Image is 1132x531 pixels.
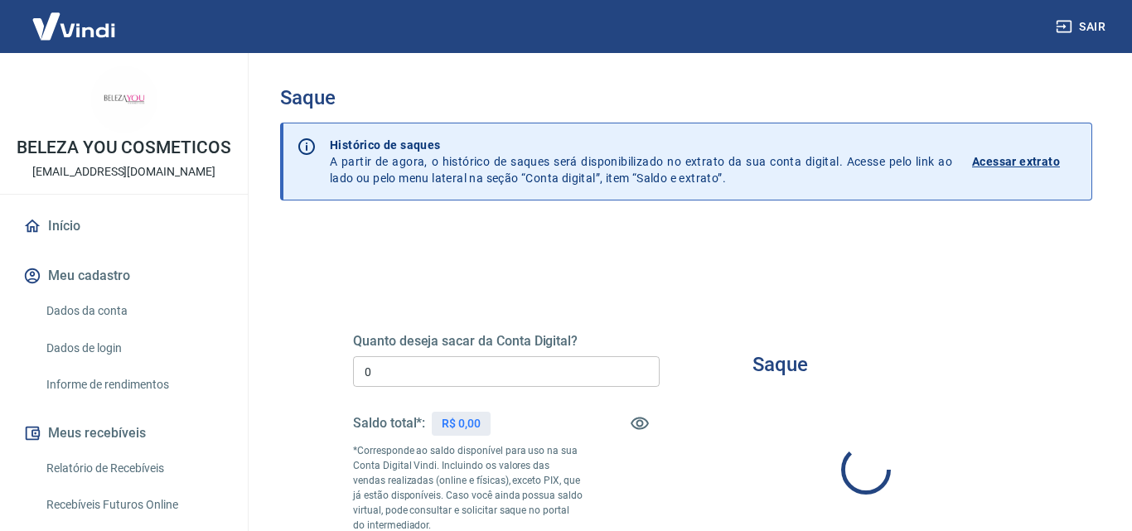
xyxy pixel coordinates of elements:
a: Dados de login [40,331,228,365]
p: A partir de agora, o histórico de saques será disponibilizado no extrato da sua conta digital. Ac... [330,137,952,186]
img: 5137f091-140f-47fc-8a8b-9c17f429ecbc.jpeg [91,66,157,133]
p: [EMAIL_ADDRESS][DOMAIN_NAME] [32,163,215,181]
p: BELEZA YOU COSMETICOS [17,139,231,157]
p: R$ 0,00 [442,415,481,432]
h3: Saque [280,86,1092,109]
a: Informe de rendimentos [40,368,228,402]
p: Acessar extrato [972,153,1060,170]
button: Meu cadastro [20,258,228,294]
p: Histórico de saques [330,137,952,153]
a: Início [20,208,228,244]
a: Acessar extrato [972,137,1078,186]
h3: Saque [752,353,808,376]
a: Recebíveis Futuros Online [40,488,228,522]
a: Relatório de Recebíveis [40,451,228,485]
img: Vindi [20,1,128,51]
button: Meus recebíveis [20,415,228,451]
button: Sair [1052,12,1112,42]
h5: Saldo total*: [353,415,425,432]
a: Dados da conta [40,294,228,328]
h5: Quanto deseja sacar da Conta Digital? [353,333,660,350]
